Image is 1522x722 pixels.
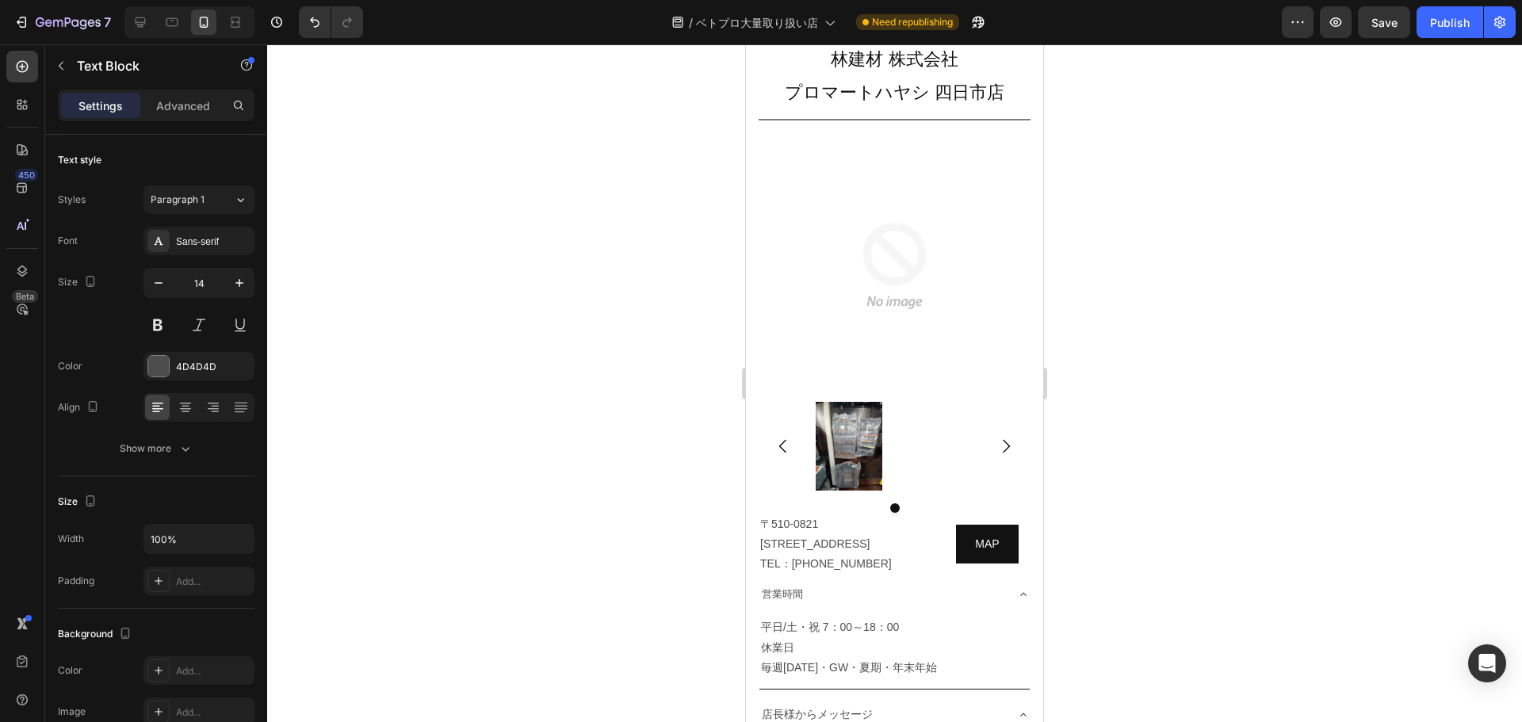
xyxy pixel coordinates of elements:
[58,574,94,588] div: Padding
[58,663,82,678] div: Color
[156,97,210,114] p: Advanced
[12,290,38,303] div: Beta
[15,169,38,181] div: 450
[689,14,693,31] span: /
[1417,6,1483,38] button: Publish
[58,434,254,463] button: Show more
[58,491,100,513] div: Size
[16,660,127,680] p: 店長様からメッセージ
[58,624,135,645] div: Background
[58,272,100,293] div: Size
[176,360,250,374] div: 4D4D4D
[746,44,1043,722] iframe: Design area
[1358,6,1410,38] button: Save
[58,193,86,207] div: Styles
[696,14,818,31] span: ベトプロ大量取り扱い店
[78,97,123,114] p: Settings
[176,705,250,720] div: Add...
[58,359,82,373] div: Color
[58,234,78,248] div: Font
[1430,14,1470,31] div: Publish
[1371,16,1398,29] span: Save
[77,56,212,75] p: Text Block
[176,235,250,249] div: Sans-serif
[58,705,86,719] div: Image
[1468,644,1506,682] div: Open Intercom Messenger
[58,153,101,167] div: Text style
[151,193,205,207] span: Paragraph 1
[120,441,193,457] div: Show more
[58,532,84,546] div: Width
[299,6,363,38] div: Undo/Redo
[176,575,250,589] div: Add...
[176,664,250,678] div: Add...
[104,13,111,32] p: 7
[143,185,254,214] button: Paragraph 1
[6,6,118,38] button: 7
[58,397,102,418] div: Align
[144,525,254,553] input: Auto
[872,15,953,29] span: Need republishing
